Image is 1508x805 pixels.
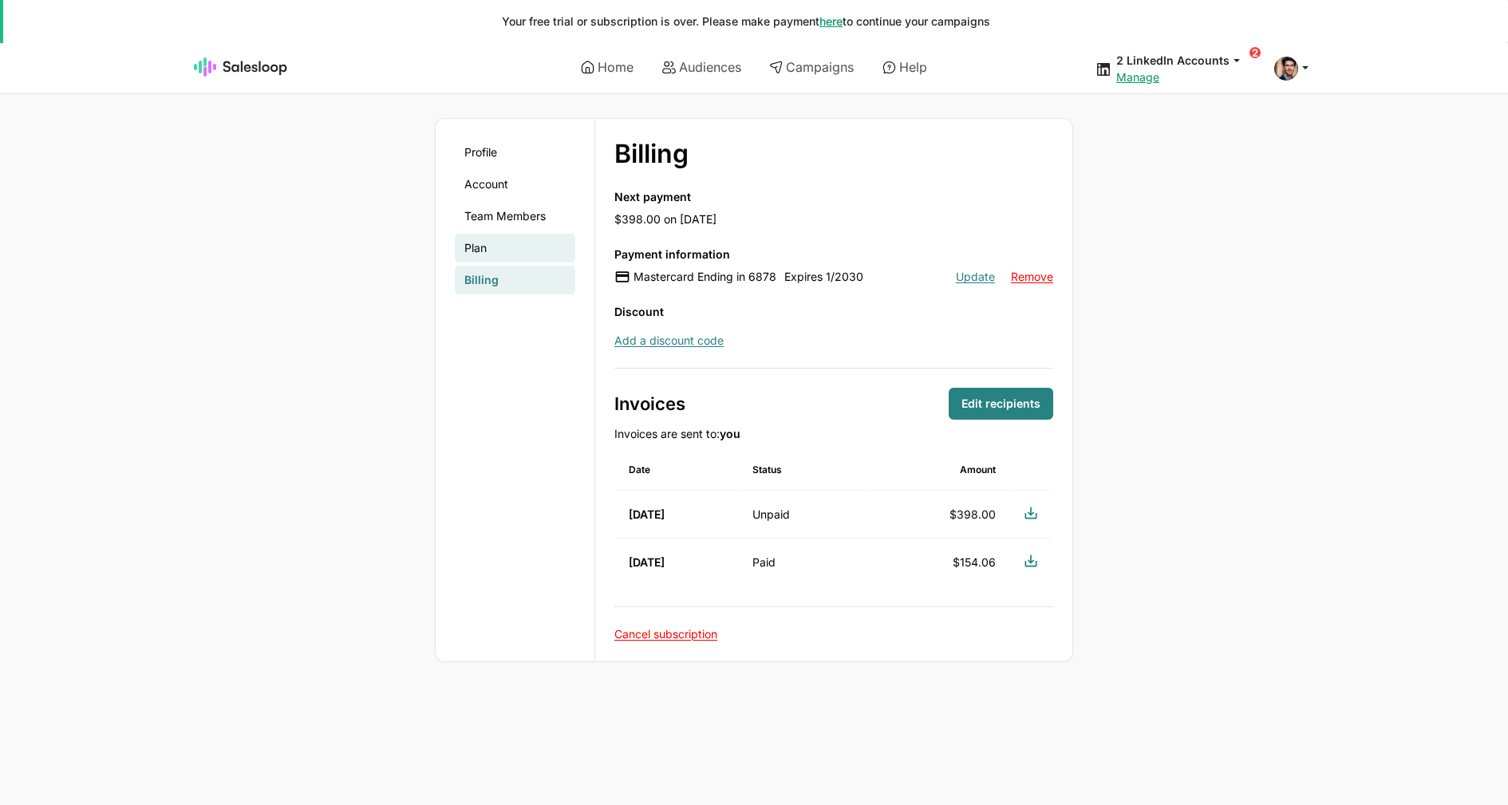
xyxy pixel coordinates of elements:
[455,202,575,231] a: Team Members
[720,427,740,440] strong: you
[614,392,949,416] h2: Invoices
[614,189,1053,205] h4: Next payment
[1023,505,1039,521] i: save_alt
[819,14,843,28] a: here
[455,138,575,167] a: Profile
[614,189,1053,227] div: $398.00 on [DATE]
[1023,510,1039,523] a: save_alt
[616,450,738,490] th: Date
[614,138,1009,170] h1: Billing
[614,333,724,349] a: Add a discount code
[740,492,865,539] td: Unpaid
[455,266,575,294] a: Billing
[758,53,865,81] a: Campaigns
[740,540,865,586] td: Paid
[1116,53,1255,68] button: 2 LinkedIn Accounts
[614,427,740,440] span: Invoices are sent to:
[1011,270,1053,283] a: Remove
[570,53,645,81] a: Home
[614,247,1053,262] h4: Payment information
[614,627,717,641] a: Cancel subscription
[956,270,995,283] a: Update
[275,14,1217,29] p: Your free trial or subscription is over. Please make payment to continue your campaigns
[871,53,938,81] a: Help
[614,304,1053,320] h4: Discount
[1116,70,1159,84] a: Manage
[194,57,288,77] img: Salesloop
[455,234,575,262] a: Plan
[866,492,1009,539] td: $398.00
[784,269,863,285] div: Expires 1 / 2030
[616,540,738,586] td: [DATE]
[614,269,630,285] i: credit_card
[740,450,865,490] th: Status
[1023,558,1039,571] a: save_alt
[614,269,776,285] div: Mastercard Ending in 6878
[616,492,738,539] td: [DATE]
[949,388,1053,420] button: Edit recipients
[1023,553,1039,569] i: save_alt
[866,540,1009,586] td: $154.06
[455,170,575,199] a: Account
[866,450,1009,490] th: Amount
[961,396,1040,412] span: Edit recipients
[651,53,752,81] a: Audiences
